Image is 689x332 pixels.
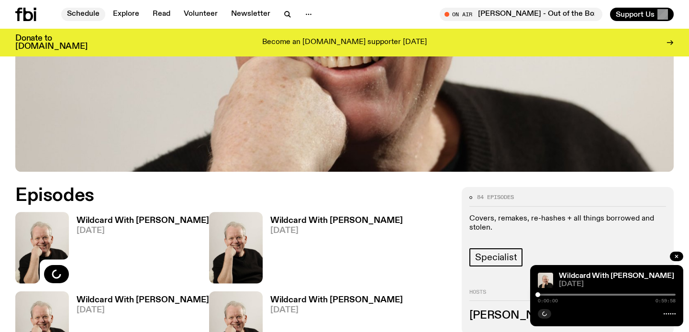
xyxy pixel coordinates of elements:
a: Newsletter [225,8,276,21]
span: [DATE] [559,281,676,288]
h3: Wildcard With [PERSON_NAME] [77,296,209,304]
p: Covers, remakes, re-hashes + all things borrowed and stolen. [469,214,666,232]
h2: Episodes [15,187,403,204]
a: Volunteer [178,8,223,21]
a: Explore [107,8,145,21]
button: Support Us [610,8,674,21]
span: 84 episodes [477,195,514,200]
span: 0:59:58 [656,299,676,303]
span: [DATE] [77,306,209,314]
span: [DATE] [270,306,403,314]
p: Become an [DOMAIN_NAME] supporter [DATE] [262,38,427,47]
h3: Wildcard With [PERSON_NAME] [77,217,209,225]
a: Specialist [469,248,522,266]
h3: Wildcard With [PERSON_NAME] [270,217,403,225]
span: Specialist [475,252,517,263]
h3: Wildcard With [PERSON_NAME] [270,296,403,304]
a: Wildcard With [PERSON_NAME][DATE] [263,217,403,283]
img: Stuart is smiling charmingly, wearing a black t-shirt against a stark white background. [538,273,553,288]
span: [DATE] [270,227,403,235]
img: Stuart is smiling charmingly, wearing a black t-shirt against a stark white background. [209,212,263,283]
a: Schedule [61,8,105,21]
a: Wildcard With [PERSON_NAME] [559,272,674,280]
h3: [PERSON_NAME] [469,310,666,321]
h3: Donate to [DOMAIN_NAME] [15,34,88,51]
span: Support Us [616,10,655,19]
h2: Hosts [469,289,666,301]
button: On Air[PERSON_NAME] - Out of the Box [440,8,602,21]
span: [DATE] [77,227,209,235]
a: Wildcard With [PERSON_NAME][DATE] [69,217,209,283]
span: 0:00:00 [538,299,558,303]
a: Read [147,8,176,21]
